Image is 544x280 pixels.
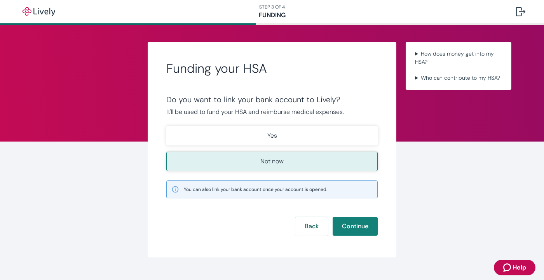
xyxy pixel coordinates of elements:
[295,217,328,236] button: Back
[513,263,526,272] span: Help
[503,263,513,272] svg: Zendesk support icon
[510,2,532,21] button: Log out
[412,48,505,68] summary: How does money get into my HSA?
[166,107,378,117] p: It'll be used to fund your HSA and reimburse medical expenses.
[166,61,378,76] h2: Funding your HSA
[166,95,378,104] div: Do you want to link your bank account to Lively?
[494,260,535,275] button: Zendesk support iconHelp
[412,72,505,84] summary: Who can contribute to my HSA?
[166,152,378,171] button: Not now
[333,217,378,236] button: Continue
[184,186,327,193] span: You can also link your bank account once your account is opened.
[17,7,61,16] img: Lively
[260,157,284,166] p: Not now
[267,131,277,140] p: Yes
[166,126,378,145] button: Yes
